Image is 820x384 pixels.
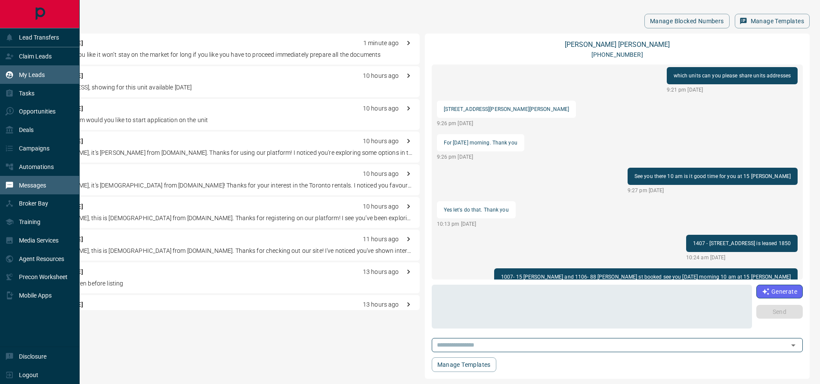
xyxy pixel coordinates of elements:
button: Open [787,339,799,351]
p: 10:24 am [DATE] [686,254,798,261]
p: which units can you please share units addresses [674,71,791,81]
p: Hi [PERSON_NAME], it's [DEMOGRAPHIC_DATA] from [DOMAIN_NAME]! Thanks for your interest in the Tor... [36,181,413,190]
p: Assalamoalaikum would you like to start application on the unit [36,116,413,125]
p: 10 hours ago [363,169,399,178]
p: 10 hours ago [363,104,399,113]
p: 9:26 pm [DATE] [437,153,524,161]
p: Hi [PERSON_NAME], this is [DEMOGRAPHIC_DATA] from [DOMAIN_NAME]. Thanks for registering on our pl... [36,214,413,223]
p: 10:13 pm [DATE] [437,220,516,228]
p: See this unit if you like it won’t stay on the market for long if you like you have to proceed im... [36,50,413,59]
button: Manage Templates [735,14,810,28]
a: [PERSON_NAME] [PERSON_NAME] [565,40,670,49]
p: 1407 - [STREET_ADDRESS] is leased 1850 [693,238,791,249]
p: Hi [PERSON_NAME], this is [DEMOGRAPHIC_DATA] from [DOMAIN_NAME]. Thanks for checking out our site... [36,246,413,255]
p: For [DATE] morning. Thank you [444,138,517,148]
p: [PHONE_NUMBER] [591,50,643,59]
p: [STREET_ADDRESS], showing for this unit available [DATE] [36,83,413,92]
p: 1 minute ago [363,39,399,48]
p: 10 hours ago [363,137,399,146]
button: Manage Templates [432,357,496,372]
p: 1007- 15 [PERSON_NAME] and 1106- 88 [PERSON_NAME] st booked see you [DATE] morning 10 am at 15 [P... [501,272,791,282]
p: 11 hours ago [363,235,399,244]
p: 10 hours ago [363,71,399,80]
p: 9:26 pm [DATE] [437,120,576,127]
button: Manage Blocked Numbers [644,14,730,28]
p: 9:27 pm [DATE] [628,187,798,194]
p: 9:21 pm [DATE] [667,86,798,94]
p: See you there 10 am is it good time for you at 15 [PERSON_NAME] [634,171,791,181]
p: She had offer even before listing [36,279,413,288]
p: Hi [PERSON_NAME], it's [PERSON_NAME] from [DOMAIN_NAME]. Thanks for using our platform! I noticed... [36,148,413,157]
p: 13 hours ago [363,300,399,309]
p: [STREET_ADDRESS][PERSON_NAME][PERSON_NAME] [444,104,569,114]
p: 13 hours ago [363,267,399,276]
p: Yes let's do that. Thank you [444,205,509,215]
button: Generate [756,285,803,298]
p: 10 hours ago [363,202,399,211]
